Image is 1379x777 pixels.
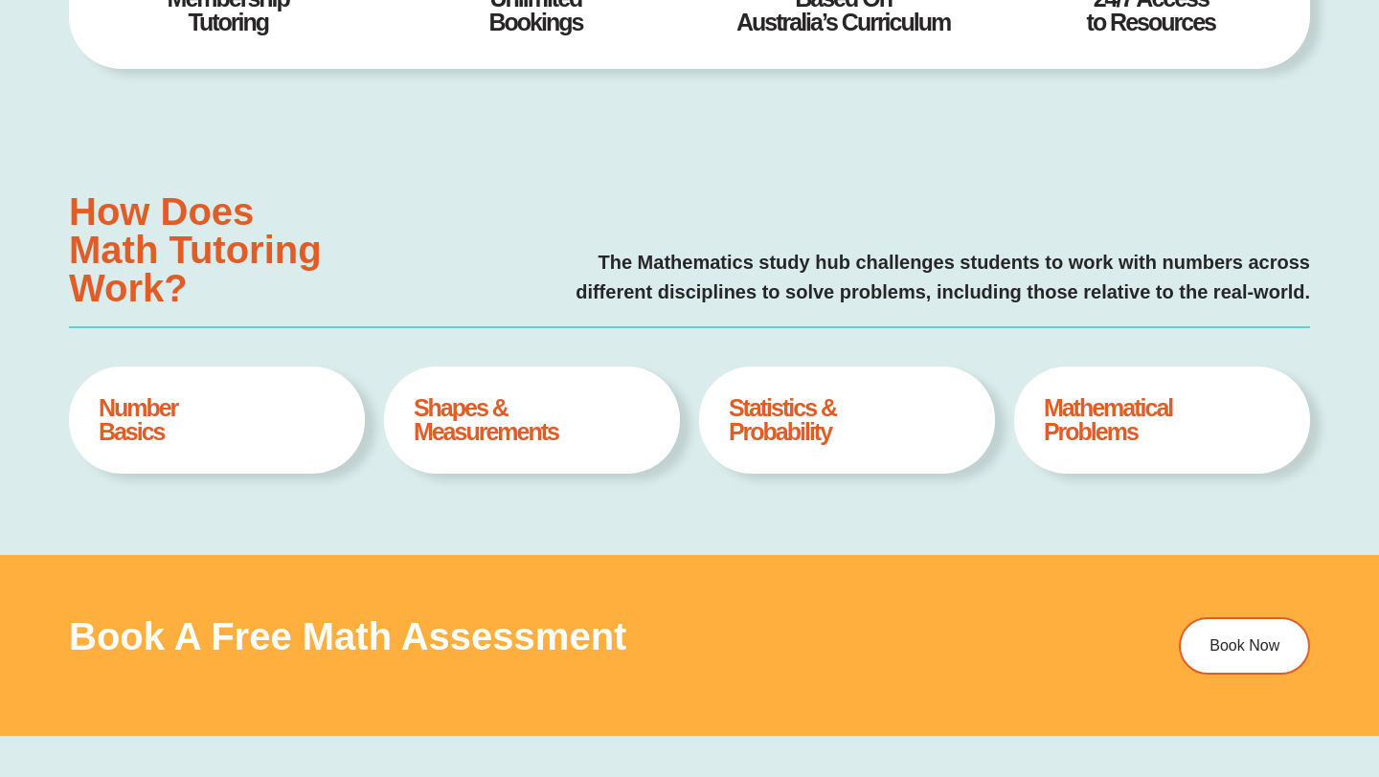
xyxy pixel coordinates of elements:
h4: Statistics & Probability [729,396,965,444]
button: Draw [515,2,542,29]
button: Text [488,2,515,29]
p: The Mathematics study hub challenges students to work with numbers across different disciplines t... [370,248,1310,307]
iframe: Chat Widget [1051,561,1379,777]
h3: Book a Free Math Assessment [69,617,1047,655]
h4: Number Basics [99,396,335,444]
h4: Mathematical Problems [1044,396,1280,444]
h4: Shapes & Measurements [414,396,650,444]
button: Add or edit images [542,2,569,29]
span: of ⁨0⁩ [201,2,230,29]
h3: How Does Math Tutoring Work? [69,192,350,307]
